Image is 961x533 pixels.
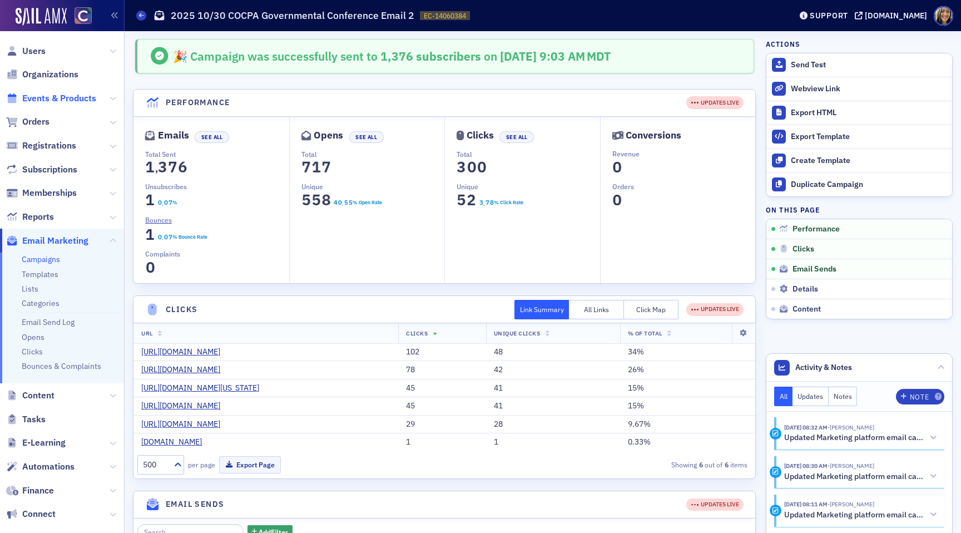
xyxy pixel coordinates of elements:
a: Registrations [6,140,76,152]
a: Lists [22,284,38,294]
span: 8 [489,198,494,208]
span: 7 [299,157,314,177]
span: EC-14060384 [424,11,466,21]
img: SailAMX [16,8,67,26]
div: % Click Rate [494,199,523,206]
a: Export HTML [766,101,952,125]
a: Bounces & Complaints [22,361,101,371]
a: Export Template [766,125,952,149]
span: Profile [934,6,953,26]
button: Note [896,389,944,404]
a: Reports [6,211,54,223]
a: Finance [6,485,54,497]
div: 48 [494,347,612,357]
span: [DATE] [500,48,539,64]
span: Tasks [22,413,46,426]
a: Webview Link [766,77,952,101]
button: Updated Marketing platform email campaign: 2025 10/30 COCPA Governmental Conference Email 2 [784,509,937,521]
span: % Of Total [628,329,662,337]
section: 558 [301,194,331,206]
button: Notes [829,387,858,406]
div: 26% [628,365,748,375]
span: . [162,234,164,242]
h4: Performance [166,97,230,108]
span: . [342,200,344,208]
h5: Updated Marketing platform email campaign: 2025 10/30 COCPA Governmental Conference Email 2 [784,510,926,520]
span: 0 [337,198,343,208]
span: 1,376 subscribers [378,48,481,64]
div: 41 [494,401,612,411]
span: 3 [478,198,484,208]
span: Lauren Standiford [828,423,874,431]
span: 9:03 AM [539,48,585,64]
span: Events & Products [22,92,96,105]
span: Memberships [22,187,77,199]
div: Activity [770,505,781,516]
div: Duplicate Campaign [791,180,947,190]
span: 5 [309,190,324,210]
div: Support [810,11,848,21]
div: Clicks [467,132,494,139]
div: 28 [494,420,612,430]
strong: 6 [697,460,705,470]
a: [URL][DOMAIN_NAME] [141,401,229,411]
button: Export Page [219,456,281,473]
section: 0 [145,261,155,274]
span: Unique Clicks [494,329,541,337]
p: Unique [457,181,600,191]
time: 9/30/2025 08:11 AM [784,500,828,508]
strong: 6 [722,460,730,470]
span: Email Marketing [22,235,88,247]
span: Organizations [22,68,78,81]
div: 500 [143,459,167,471]
span: 1 [309,157,324,177]
a: Opens [22,332,44,342]
div: 15% [628,383,748,393]
a: [URL][DOMAIN_NAME] [141,347,229,357]
span: Connect [22,508,56,520]
button: Duplicate Campaign [766,172,952,196]
div: UPDATES LIVE [691,305,739,314]
a: Bounces [145,215,180,225]
span: Automations [22,461,75,473]
button: See All [195,131,229,143]
span: Activity & Notes [795,362,852,373]
section: 717 [301,161,331,174]
div: Showing out of items [552,460,748,470]
div: Export HTML [791,108,947,118]
span: Content [22,389,55,402]
span: Performance [792,224,840,234]
h4: On this page [766,205,953,215]
span: 7 [167,232,173,242]
div: 41 [494,383,612,393]
div: % [172,199,177,206]
a: Connect [6,508,56,520]
section: 0.07 [157,199,172,206]
span: 0 [143,258,158,277]
span: 4 [333,198,338,208]
span: Lauren Standiford [828,462,874,470]
h1: 2025 10/30 COCPA Governmental Conference Email 2 [171,9,414,22]
p: Unique [301,181,445,191]
span: 7 [166,157,181,177]
span: 8 [319,190,334,210]
button: [DOMAIN_NAME] [855,12,931,19]
div: Activity [770,466,781,478]
span: URL [141,329,153,337]
div: UPDATES LIVE [691,500,739,509]
span: 7 [167,198,173,208]
span: 2 [464,190,479,210]
span: Users [22,45,46,57]
p: Total Sent [145,149,289,159]
span: 1 [143,157,158,177]
span: 5 [454,190,469,210]
button: Link Summary [514,300,569,319]
span: Subscriptions [22,164,77,176]
a: [URL][DOMAIN_NAME][US_STATE] [141,383,268,393]
span: 6 [176,157,191,177]
section: 52 [457,194,477,206]
span: E-Learning [22,437,66,449]
span: 0 [464,157,479,177]
h4: Clicks [166,304,197,315]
